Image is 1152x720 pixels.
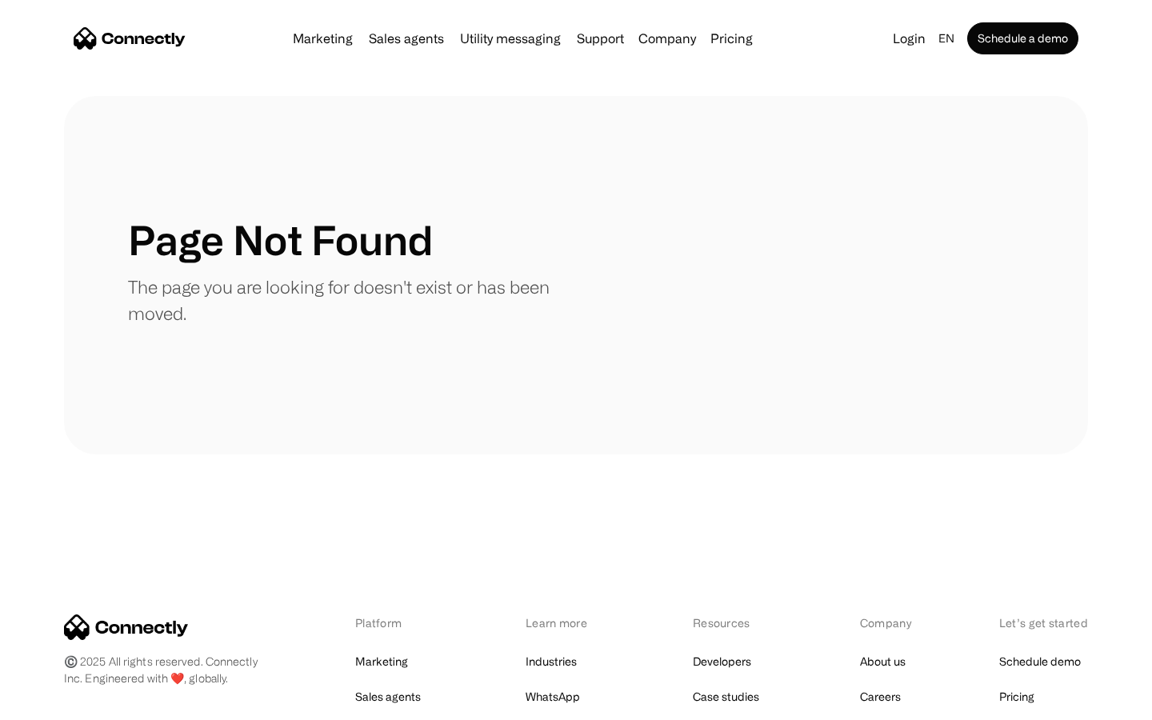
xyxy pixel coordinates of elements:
[634,27,701,50] div: Company
[704,32,759,45] a: Pricing
[74,26,186,50] a: home
[860,614,916,631] div: Company
[999,650,1081,673] a: Schedule demo
[355,686,421,708] a: Sales agents
[526,686,580,708] a: WhatsApp
[693,686,759,708] a: Case studies
[454,32,567,45] a: Utility messaging
[570,32,630,45] a: Support
[355,650,408,673] a: Marketing
[693,650,751,673] a: Developers
[967,22,1078,54] a: Schedule a demo
[32,692,96,714] ul: Language list
[526,650,577,673] a: Industries
[638,27,696,50] div: Company
[932,27,964,50] div: en
[938,27,954,50] div: en
[999,686,1034,708] a: Pricing
[128,274,576,326] p: The page you are looking for doesn't exist or has been moved.
[693,614,777,631] div: Resources
[526,614,610,631] div: Learn more
[860,686,901,708] a: Careers
[362,32,450,45] a: Sales agents
[128,216,433,264] h1: Page Not Found
[860,650,906,673] a: About us
[886,27,932,50] a: Login
[355,614,442,631] div: Platform
[16,690,96,714] aside: Language selected: English
[286,32,359,45] a: Marketing
[999,614,1088,631] div: Let’s get started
